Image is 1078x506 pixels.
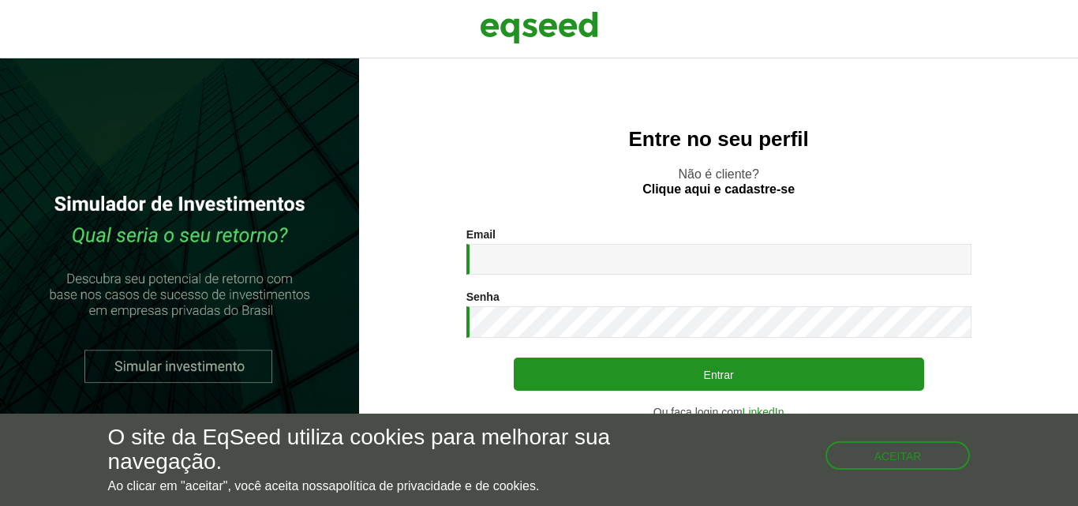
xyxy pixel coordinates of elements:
[480,8,598,47] img: EqSeed Logo
[825,441,971,470] button: Aceitar
[108,478,626,493] p: Ao clicar em "aceitar", você aceita nossa .
[514,358,924,391] button: Entrar
[466,407,971,418] div: Ou faça login com
[642,183,795,196] a: Clique aqui e cadastre-se
[108,425,626,474] h5: O site da EqSeed utiliza cookies para melhorar sua navegação.
[466,291,500,302] label: Senha
[391,167,1046,197] p: Não é cliente?
[335,479,536,492] a: política de privacidade e de cookies
[743,407,784,418] a: LinkedIn
[466,229,496,240] label: Email
[391,128,1046,151] h2: Entre no seu perfil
